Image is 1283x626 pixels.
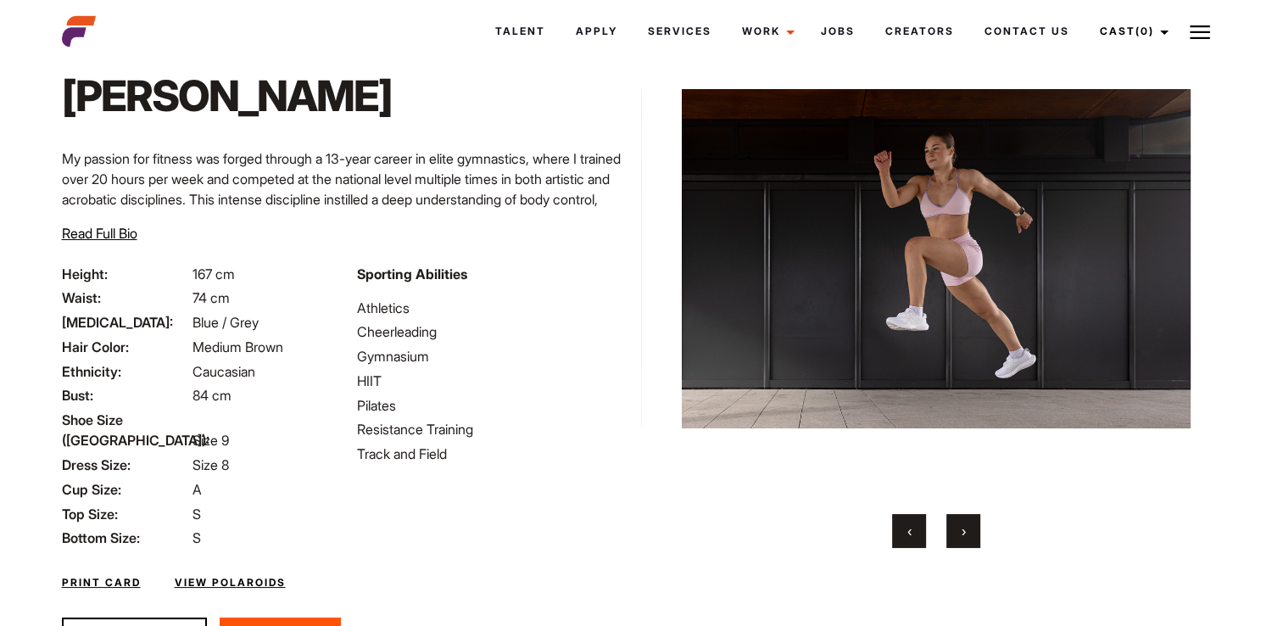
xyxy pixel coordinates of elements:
[869,8,968,54] a: Creators
[962,523,966,539] span: Next
[357,444,632,464] li: Track and Field
[62,479,189,500] span: Cup Size:
[192,387,231,404] span: 84 cm
[192,506,201,523] span: S
[632,8,726,54] a: Services
[62,223,137,243] button: Read Full Bio
[192,481,202,498] span: A
[1084,8,1179,54] a: Cast(0)
[62,288,189,308] span: Waist:
[62,337,189,357] span: Hair Color:
[62,575,141,590] a: Print Card
[62,148,632,291] p: My passion for fitness was forged through a 13-year career in elite gymnastics, where I trained o...
[1135,25,1153,37] span: (0)
[560,8,632,54] a: Apply
[62,312,189,333] span: [MEDICAL_DATA]:
[62,264,189,284] span: Height:
[726,8,805,54] a: Work
[968,8,1084,54] a: Contact Us
[357,346,632,366] li: Gymnasium
[479,8,560,54] a: Talent
[62,361,189,382] span: Ethnicity:
[357,395,632,416] li: Pilates
[357,321,632,342] li: Cheerleading
[1190,22,1210,42] img: Burger icon
[192,314,259,331] span: Blue / Grey
[907,523,912,539] span: Previous
[62,528,189,548] span: Bottom Size:
[192,338,283,355] span: Medium Brown
[805,8,869,54] a: Jobs
[192,363,255,380] span: Caucasian
[192,432,229,449] span: Size 9
[192,456,229,473] span: Size 8
[62,410,189,450] span: Shoe Size ([GEOGRAPHIC_DATA]):
[192,529,201,546] span: S
[62,14,96,48] img: cropped-aefm-brand-fav-22-square.png
[192,289,230,306] span: 74 cm
[357,298,632,318] li: Athletics
[62,225,137,242] span: Read Full Bio
[62,455,189,475] span: Dress Size:
[357,371,632,391] li: HIIT
[62,385,189,405] span: Bust:
[62,70,392,121] h1: [PERSON_NAME]
[192,265,235,282] span: 167 cm
[357,265,467,282] strong: Sporting Abilities
[175,575,286,590] a: View Polaroids
[357,419,632,439] li: Resistance Training
[62,504,189,524] span: Top Size:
